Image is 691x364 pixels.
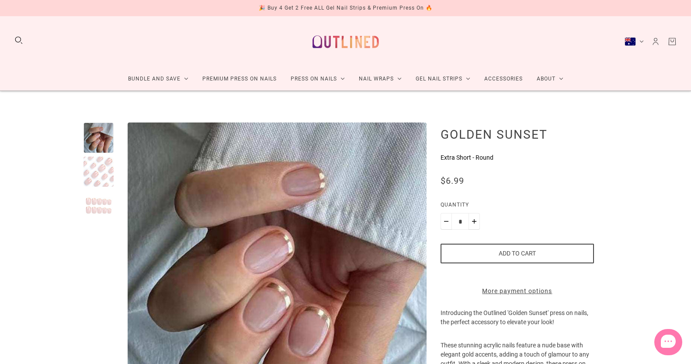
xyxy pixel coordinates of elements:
[14,35,24,45] button: Search
[441,244,594,263] button: Add to cart
[441,213,452,230] button: Minus
[441,153,594,162] p: Extra Short - Round
[651,37,660,46] a: Account
[195,67,284,91] a: Premium Press On Nails
[284,67,352,91] a: Press On Nails
[259,3,433,13] div: 🎉 Buy 4 Get 2 Free ALL Gel Nail Strips & Premium Press On 🔥
[121,67,195,91] a: Bundle and Save
[667,37,677,46] a: Cart
[352,67,409,91] a: Nail Wraps
[625,37,644,46] button: Australia
[307,23,384,60] a: Outlined
[441,200,594,213] label: Quantity
[441,175,464,186] span: $6.99
[530,67,570,91] a: About
[441,287,594,296] a: More payment options
[477,67,530,91] a: Accessories
[409,67,477,91] a: Gel Nail Strips
[469,213,480,230] button: Plus
[441,308,594,341] p: Introducing the Outlined 'Golden Sunset' press on nails, the perfect accessory to elevate your look!
[441,127,594,142] h1: Golden Sunset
